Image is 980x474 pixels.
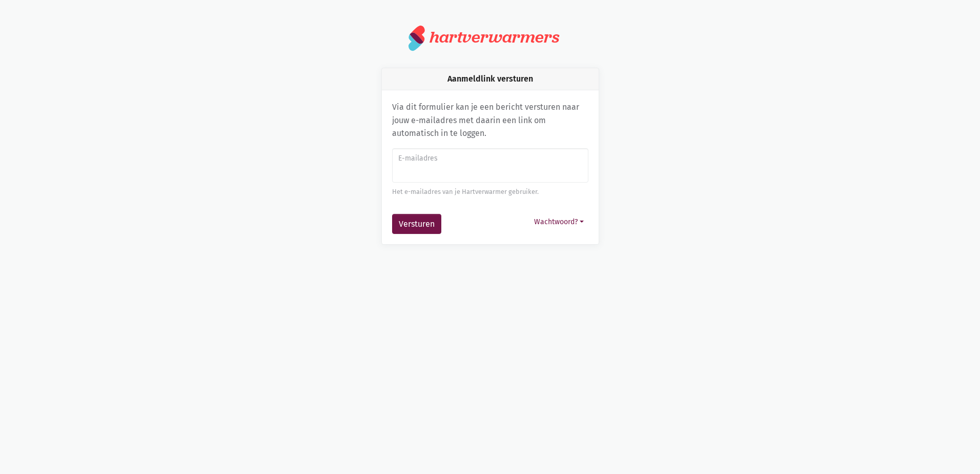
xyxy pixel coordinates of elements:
[409,25,425,51] img: logo.svg
[392,101,588,140] p: Via dit formulier kan je een bericht versturen naar jouw e-mailadres met daarin een link om autom...
[392,214,441,234] button: Versturen
[430,28,559,47] div: hartverwarmers
[392,187,588,197] div: Het e-mailadres van je Hartverwarmer gebruiker.
[382,68,599,90] div: Aanmeldlink versturen
[529,214,588,230] button: Wachtwoord?
[409,25,571,51] a: hartverwarmers
[398,153,581,164] label: E-mailadres
[392,148,588,234] form: Aanmeldlink versturen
